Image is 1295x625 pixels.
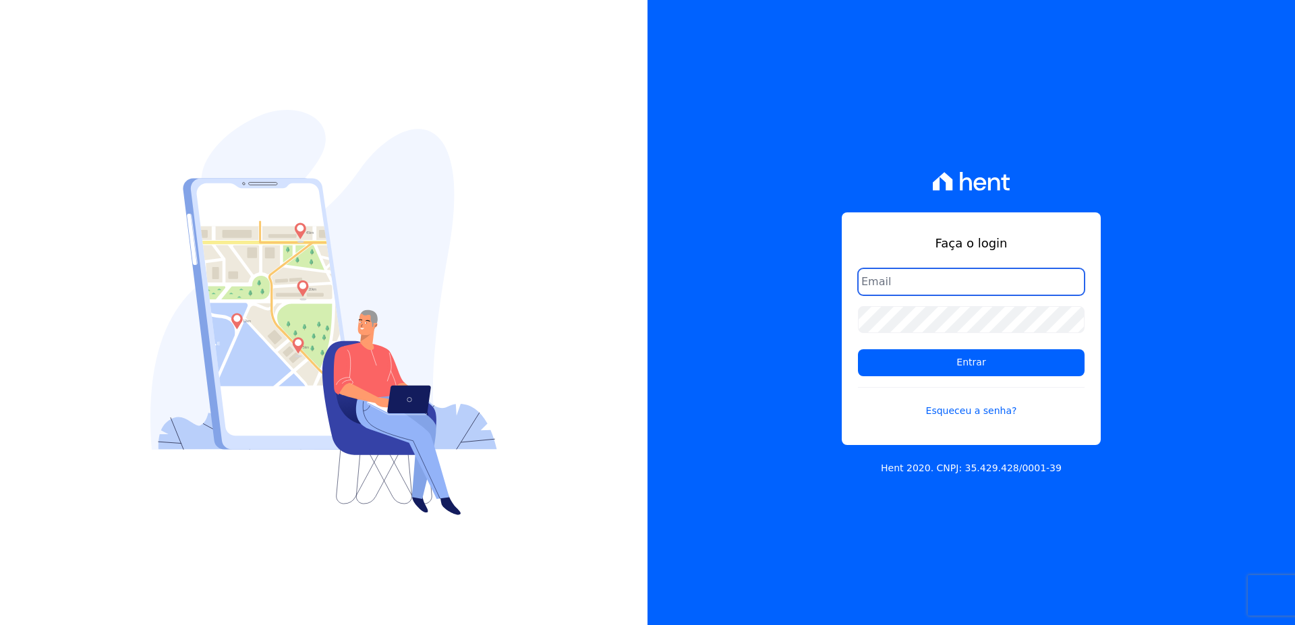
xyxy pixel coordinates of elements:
[858,268,1085,295] input: Email
[150,110,497,515] img: Login
[881,461,1062,475] p: Hent 2020. CNPJ: 35.429.428/0001-39
[858,387,1085,418] a: Esqueceu a senha?
[858,349,1085,376] input: Entrar
[858,234,1085,252] h1: Faça o login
